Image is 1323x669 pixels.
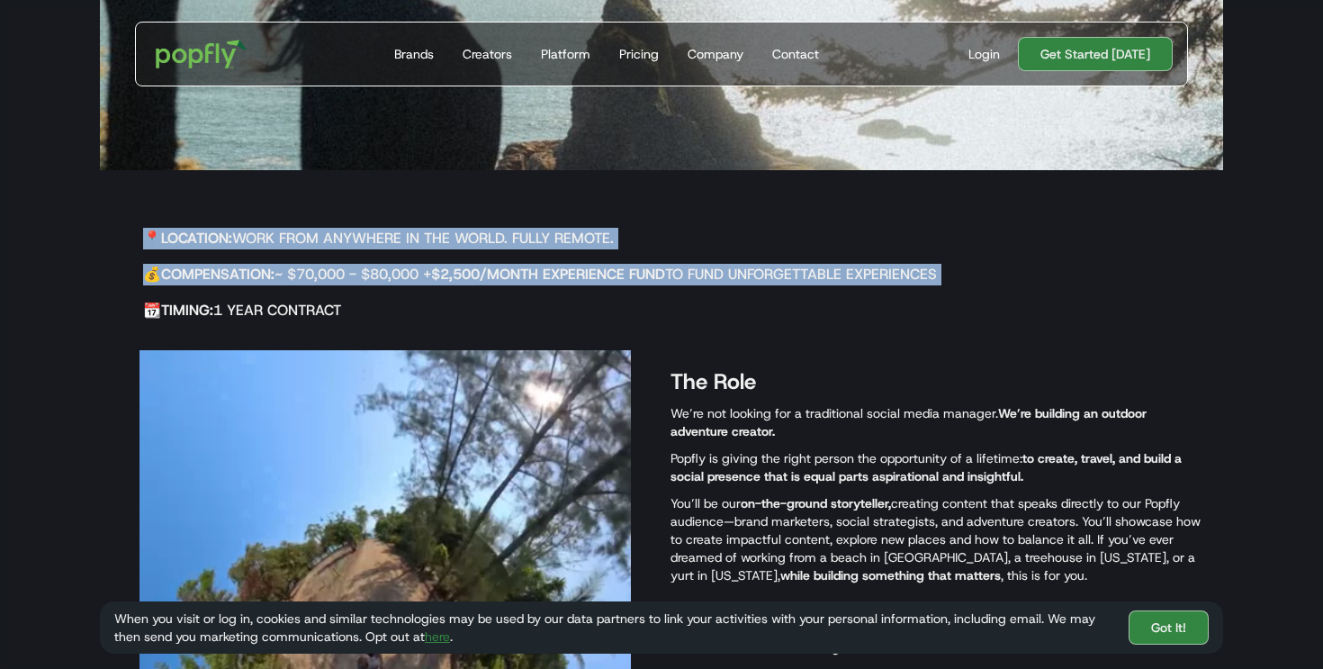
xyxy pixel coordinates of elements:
[780,567,1001,583] strong: while building something that matters
[680,23,751,86] a: Company
[387,23,441,86] a: Brands
[463,45,512,63] div: Creators
[114,610,1114,646] div: When you visit or log in, cookies and similar technologies may be used by our data partners to li...
[161,229,232,248] strong: Location:
[670,449,1205,485] p: Popfly is giving the right person the opportunity of a lifetime:
[688,45,743,63] div: Company
[143,300,964,321] h5: 📆 1 year contract
[670,450,1182,484] strong: to create, travel, and build a social presence that is equal parts aspirational and insightful.
[1018,37,1173,71] a: Get Started [DATE]
[619,45,659,63] div: Pricing
[765,23,826,86] a: Contact
[425,628,450,645] a: here
[670,367,756,396] strong: The Role
[143,264,964,285] h5: 💰 ~ $70,000 - $80,000 + to fund unforgettable experiences
[541,45,590,63] div: Platform
[143,27,259,81] a: home
[670,405,1147,439] strong: We’re building an outdoor adventure creator.
[1129,610,1209,645] a: Got It!
[161,265,274,284] strong: Compensation:
[961,45,1007,63] a: Login
[741,495,891,511] strong: on-the-ground storyteller,
[161,301,213,320] strong: Timing:
[670,404,1205,440] p: We’re not looking for a traditional social media manager.
[455,23,519,86] a: Creators
[431,265,665,284] strong: $2,500/month Experience Fund
[394,45,434,63] div: Brands
[612,23,666,86] a: Pricing
[772,45,819,63] div: Contact
[143,228,964,249] h5: 📍 Work from anywhere in the world. Fully remote.
[670,494,1205,584] p: You’ll be our creating content that speaks directly to our Popfly audience—brand marketers, socia...
[534,23,598,86] a: Platform
[968,45,1000,63] div: Login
